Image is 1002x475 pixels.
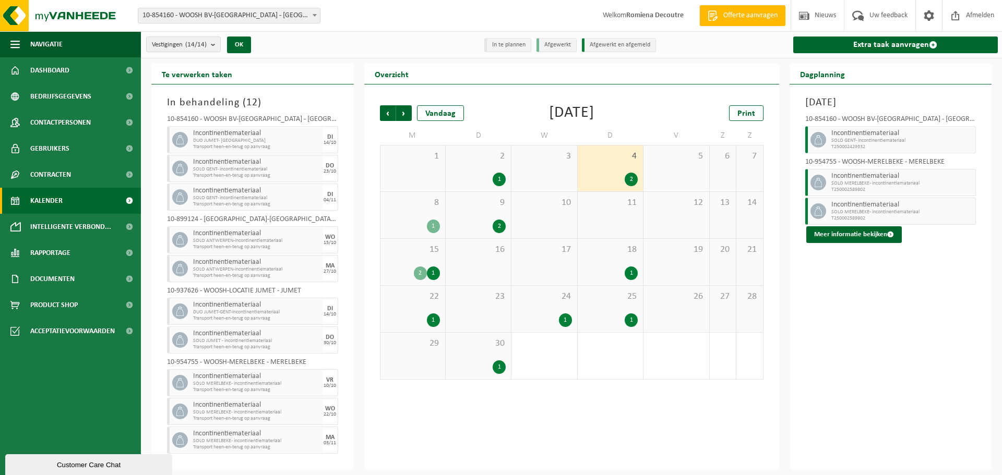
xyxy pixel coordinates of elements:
[715,291,731,302] span: 27
[193,330,320,338] span: Incontinentiemateriaal
[414,266,427,280] div: 2
[167,359,338,369] div: 10-954755 - WOOSH-MERELBEKE - MERELBEKE
[625,266,638,280] div: 1
[643,126,709,145] td: V
[167,116,338,126] div: 10-854160 - WOOSH BV-[GEOGRAPHIC_DATA] - [GEOGRAPHIC_DATA]
[30,31,63,57] span: Navigatie
[185,41,207,48] count: (14/14)
[517,151,571,162] span: 3
[583,291,638,302] span: 25
[742,197,757,209] span: 14
[451,197,506,209] span: 9
[517,244,571,255] span: 17
[327,306,333,312] div: DI
[193,266,320,273] span: SOLO ANTWERPEN-incontinentiemateriaal
[193,229,320,238] span: Incontinentiemateriaal
[326,334,334,340] div: DO
[324,412,336,417] div: 22/10
[193,238,320,244] span: SOLO ANTWERPEN-incontinentiemateriaal
[831,180,973,187] span: SOLO MERELBEKE- incontinentiemateriaal
[152,37,207,53] span: Vestigingen
[649,244,703,255] span: 19
[324,269,336,274] div: 27/10
[30,83,91,109] span: Bedrijfsgegevens
[805,116,976,126] div: 10-854160 - WOOSH BV-[GEOGRAPHIC_DATA] - [GEOGRAPHIC_DATA]
[193,416,320,422] span: Transport heen-en-terug op aanvraag
[30,292,78,318] span: Product Shop
[742,244,757,255] span: 21
[326,377,333,383] div: VR
[30,214,111,240] span: Intelligente verbond...
[193,129,320,138] span: Incontinentiemateriaal
[736,126,763,145] td: Z
[417,105,464,121] div: Vandaag
[327,191,333,198] div: DI
[193,309,320,315] span: DUO JUMET-GENT-incontinentiemateriaal
[193,301,320,309] span: Incontinentiemateriaal
[715,244,731,255] span: 20
[451,244,506,255] span: 16
[193,438,320,444] span: SOLO MERELBEKE- incontinentiemateriaal
[625,173,638,186] div: 2
[831,201,973,209] span: Incontinentiemateriaal
[326,163,334,169] div: DO
[227,36,251,53] button: OK
[451,291,506,302] span: 23
[324,340,336,346] div: 30/10
[742,151,757,162] span: 7
[427,266,440,280] div: 1
[831,209,973,215] span: SOLO MERELBEKE- incontinentiemateriaal
[451,338,506,349] span: 30
[193,166,320,173] span: SOLO GENT- incontinentiemateriaal
[386,197,440,209] span: 8
[493,173,506,186] div: 1
[193,273,320,279] span: Transport heen-en-terug op aanvraag
[793,36,998,53] a: Extra taak aanvragen
[805,159,976,169] div: 10-954755 - WOOSH-MERELBEKE - MERELBEKE
[167,287,338,298] div: 10-937626 - WOOSH-LOCATIE JUMET - JUMET
[167,95,338,111] h3: In behandeling ( )
[831,129,973,138] span: Incontinentiemateriaal
[831,138,973,144] span: SOLO GENT- incontinentiemateriaal
[30,136,69,162] span: Gebruikers
[715,197,731,209] span: 13
[536,38,577,52] li: Afgewerkt
[451,151,506,162] span: 2
[324,198,336,203] div: 04/11
[193,158,320,166] span: Incontinentiemateriaal
[193,144,320,150] span: Transport heen-en-terug op aanvraag
[396,105,412,121] span: Volgende
[193,344,320,350] span: Transport heen-en-terug op aanvraag
[193,315,320,322] span: Transport heen-en-terug op aanvraag
[325,234,335,240] div: WO
[831,187,973,193] span: T250002589802
[193,430,320,438] span: Incontinentiemateriaal
[324,140,336,145] div: 14/10
[326,263,335,269] div: MA
[806,226,902,243] button: Meer informatie bekijken
[583,151,638,162] span: 4
[380,105,396,121] span: Vorige
[193,173,320,179] span: Transport heen-en-terug op aanvraag
[364,64,419,84] h2: Overzicht
[710,126,736,145] td: Z
[511,126,577,145] td: W
[324,312,336,317] div: 14/10
[649,197,703,209] span: 12
[386,151,440,162] span: 1
[324,169,336,174] div: 23/10
[138,8,320,23] span: 10-854160 - WOOSH BV-GENT - GENT
[193,187,320,195] span: Incontinentiemateriaal
[549,105,594,121] div: [DATE]
[193,409,320,416] span: SOLO MERELBEKE- incontinentiemateriaal
[517,197,571,209] span: 10
[831,215,973,222] span: T250002589802
[30,57,69,83] span: Dashboard
[517,291,571,302] span: 24
[193,401,320,409] span: Incontinentiemateriaal
[715,151,731,162] span: 6
[151,64,243,84] h2: Te verwerken taken
[146,36,221,52] button: Vestigingen(14/14)
[193,381,320,387] span: SOLO MERELBEKE- incontinentiemateriaal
